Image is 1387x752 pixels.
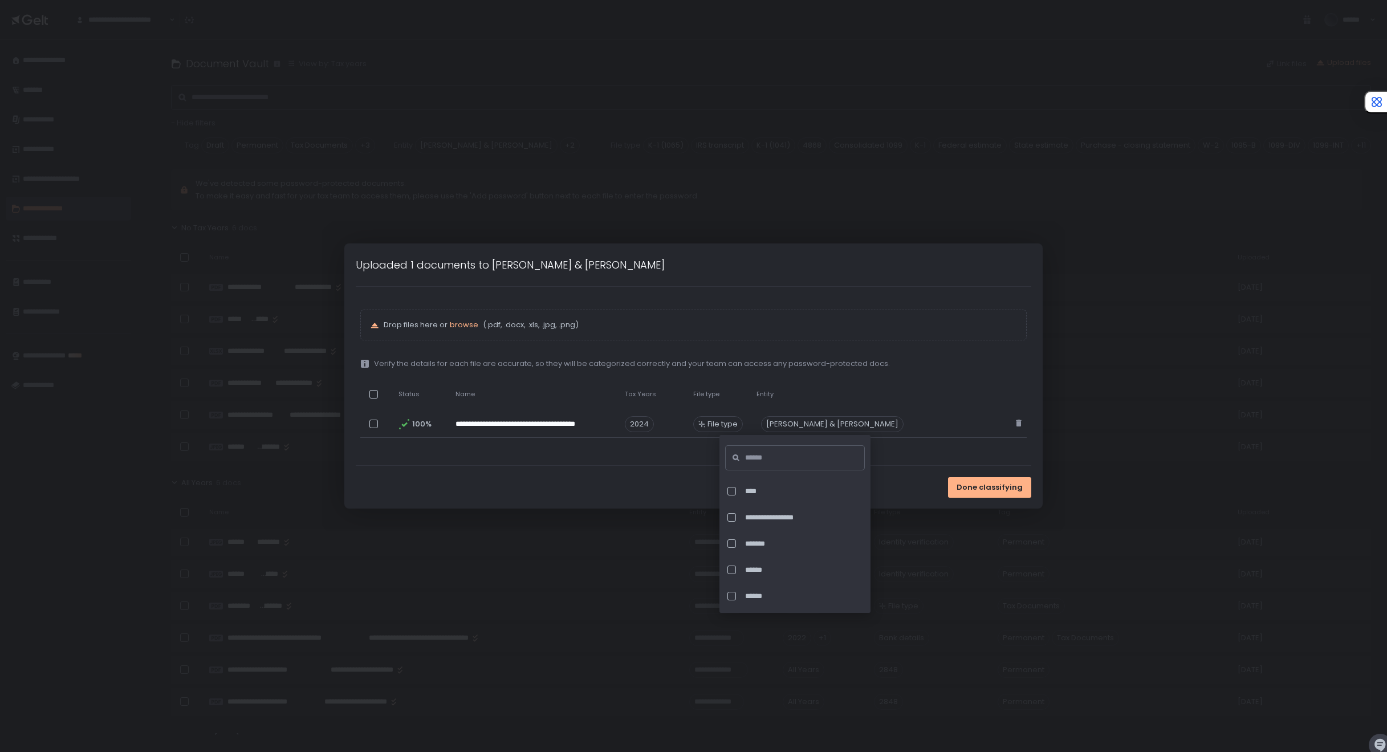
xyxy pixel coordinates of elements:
[707,419,738,429] span: File type
[481,320,579,330] span: (.pdf, .docx, .xls, .jpg, .png)
[412,419,430,429] span: 100%
[356,257,665,273] h1: Uploaded 1 documents to [PERSON_NAME] & [PERSON_NAME]
[625,390,656,399] span: Tax Years
[384,320,1016,330] p: Drop files here or
[398,390,420,399] span: Status
[625,416,654,432] span: 2024
[450,319,478,330] span: browse
[948,477,1031,498] button: Done classifying
[455,390,475,399] span: Name
[957,482,1023,493] span: Done classifying
[761,416,904,432] div: [PERSON_NAME] & [PERSON_NAME]
[450,320,478,330] button: browse
[374,359,890,369] span: Verify the details for each file are accurate, so they will be categorized correctly and your tea...
[756,390,774,399] span: Entity
[693,390,719,399] span: File type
